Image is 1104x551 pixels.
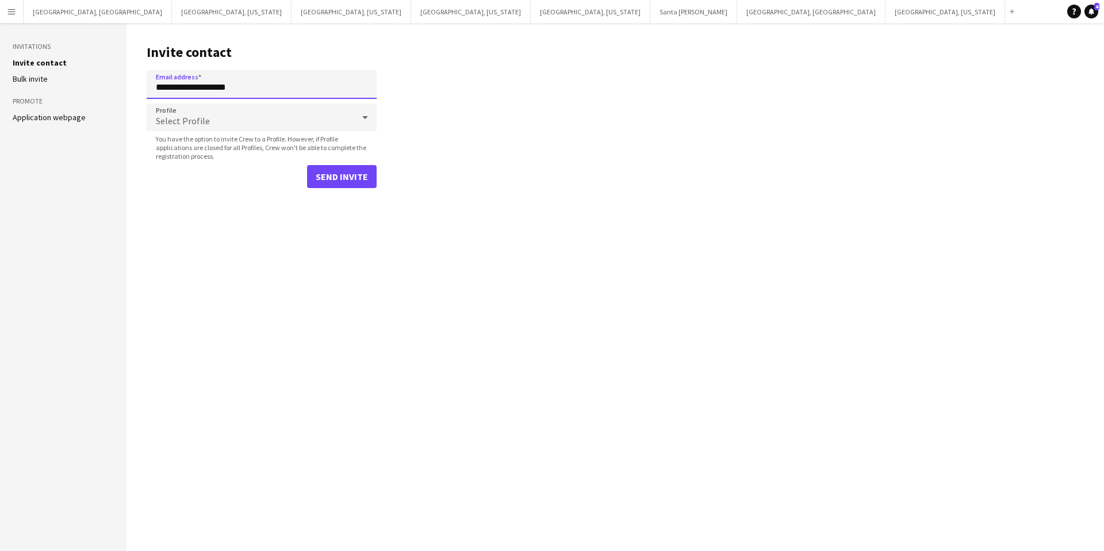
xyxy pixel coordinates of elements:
h3: Promote [13,96,114,106]
button: [GEOGRAPHIC_DATA], [US_STATE] [411,1,531,23]
span: 4 [1094,3,1099,10]
button: [GEOGRAPHIC_DATA], [US_STATE] [531,1,650,23]
button: [GEOGRAPHIC_DATA], [US_STATE] [292,1,411,23]
button: Send invite [307,165,377,188]
a: Bulk invite [13,74,48,84]
button: [GEOGRAPHIC_DATA], [US_STATE] [885,1,1005,23]
h1: Invite contact [147,44,377,61]
button: [GEOGRAPHIC_DATA], [GEOGRAPHIC_DATA] [737,1,885,23]
a: Application webpage [13,112,86,123]
button: [GEOGRAPHIC_DATA], [US_STATE] [172,1,292,23]
button: Santa [PERSON_NAME] [650,1,737,23]
a: 4 [1084,5,1098,18]
span: You have the option to invite Crew to a Profile. However, if Profile applications are closed for ... [147,135,377,160]
a: Invite contact [13,58,67,68]
span: Select Profile [156,115,210,127]
h3: Invitations [13,41,114,52]
button: [GEOGRAPHIC_DATA], [GEOGRAPHIC_DATA] [24,1,172,23]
